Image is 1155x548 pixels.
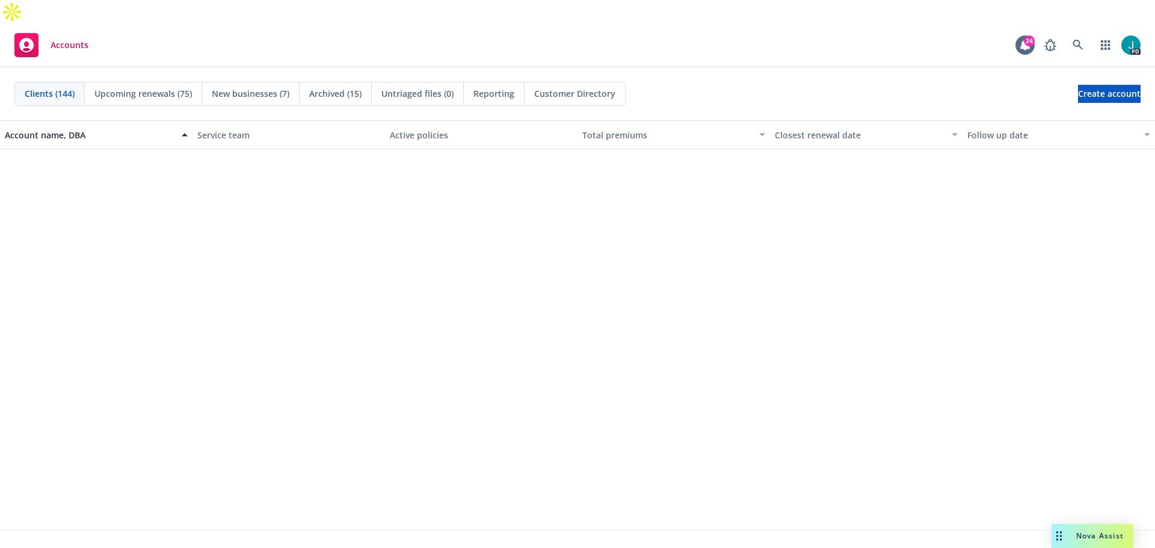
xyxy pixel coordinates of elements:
div: Drag to move [1052,524,1067,548]
span: Archived (15) [309,87,362,100]
a: Switch app [1094,33,1118,57]
img: photo [1121,35,1141,55]
div: Active policies [390,129,573,141]
div: Account name, DBA [5,129,174,141]
button: Total premiums [577,120,770,149]
span: Upcoming renewals (75) [94,87,192,100]
div: Closest renewal date [775,129,944,141]
div: Service team [197,129,380,141]
span: Clients (144) [25,87,75,100]
span: Nova Assist [1076,531,1124,541]
button: Closest renewal date [770,120,962,149]
div: Follow up date [967,129,1137,141]
a: Report a Bug [1038,33,1062,57]
div: 24 [1024,35,1035,46]
a: Search [1066,33,1090,57]
button: Follow up date [962,120,1155,149]
span: Reporting [473,87,514,100]
a: Accounts [10,28,93,62]
span: Untriaged files (0) [381,87,454,100]
div: Total premiums [582,129,752,141]
button: Service team [192,120,385,149]
button: Active policies [385,120,577,149]
span: New businesses (7) [212,87,289,100]
span: Accounts [51,40,88,50]
span: Customer Directory [534,87,615,100]
span: Create account [1078,82,1141,105]
a: Create account [1078,85,1141,103]
button: Nova Assist [1052,524,1133,548]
